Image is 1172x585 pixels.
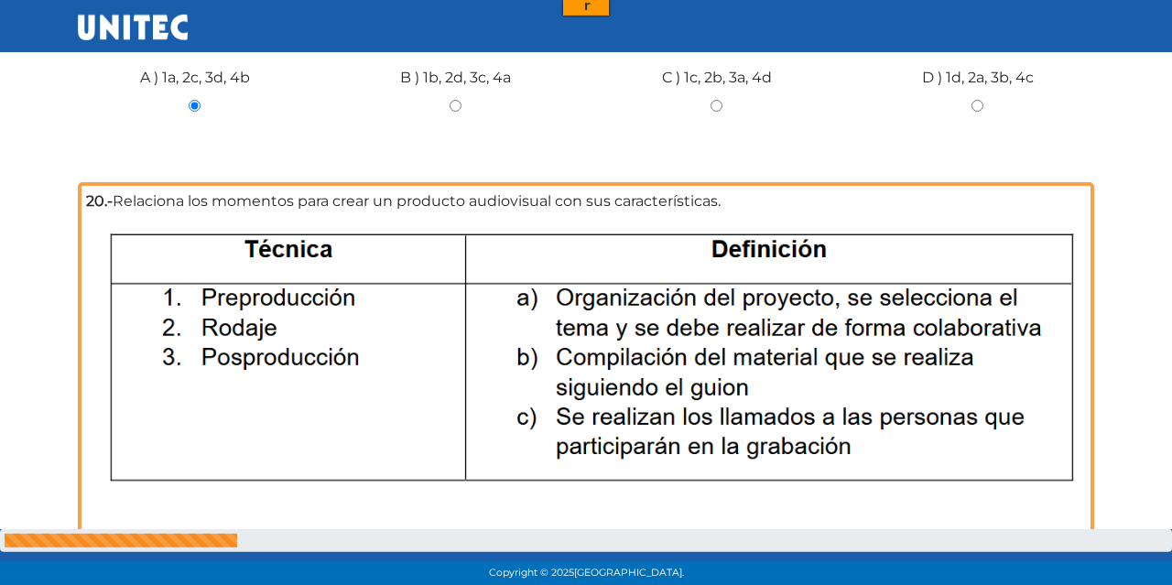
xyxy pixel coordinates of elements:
[140,67,250,89] label: A ) 1a, 2c, 3d, 4b
[86,190,1086,212] label: Relaciona los momentos para crear un producto audiovisual con sus características.
[282,18,312,32] a: View
[86,220,1086,529] img: Image question 578
[45,6,68,29] img: samgani
[400,67,511,89] label: B ) 1b, 2d, 3c, 4a
[342,18,373,32] a: Clear
[282,5,369,18] input: ASIN
[574,567,684,579] span: [GEOGRAPHIC_DATA].
[922,67,1034,89] label: D ) 1d, 2a, 3b, 4c
[86,192,113,210] strong: 20.-
[97,7,244,31] input: ASIN, PO, Alias, + more...
[78,15,188,40] img: UNITEC
[662,67,772,89] label: C ) 1c, 2b, 3a, 4d
[312,18,342,32] a: Copy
